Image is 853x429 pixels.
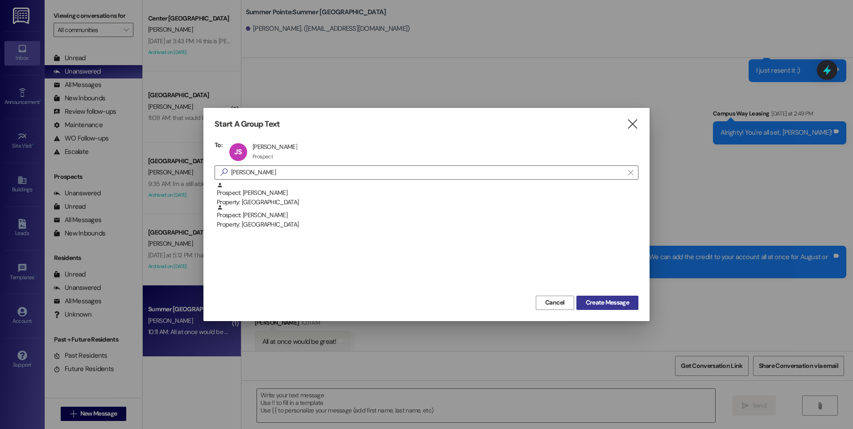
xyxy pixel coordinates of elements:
button: Create Message [576,296,638,310]
input: Search for any contact or apartment [231,166,624,179]
div: Prospect [253,153,273,160]
button: Cancel [536,296,574,310]
span: JS [234,147,242,157]
h3: Start A Group Text [215,119,280,129]
span: Create Message [586,298,629,307]
i:  [217,168,231,177]
div: Prospect: [PERSON_NAME]Property: [GEOGRAPHIC_DATA] [215,204,638,227]
button: Clear text [624,166,638,179]
div: [PERSON_NAME] [253,143,297,151]
span: Cancel [545,298,565,307]
i:  [628,169,633,176]
div: Prospect: [PERSON_NAME] [217,204,638,230]
div: Prospect: [PERSON_NAME]Property: [GEOGRAPHIC_DATA] [215,182,638,204]
h3: To: [215,141,223,149]
div: Property: [GEOGRAPHIC_DATA] [217,198,638,207]
div: Prospect: [PERSON_NAME] [217,182,638,207]
i:  [626,120,638,129]
div: Property: [GEOGRAPHIC_DATA] [217,220,638,229]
